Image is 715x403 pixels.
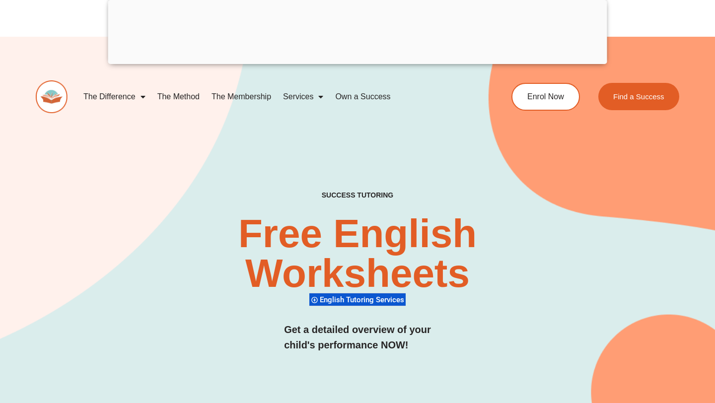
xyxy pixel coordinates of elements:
h4: SUCCESS TUTORING​ [262,191,453,200]
iframe: Chat Widget [545,291,715,403]
a: Enrol Now [511,83,580,111]
a: The Method [151,85,206,108]
a: Services [277,85,329,108]
span: English Tutoring Services [320,295,407,304]
nav: Menu [77,85,475,108]
span: Enrol Now [527,93,564,101]
h3: Get a detailed overview of your child's performance NOW! [284,322,431,353]
div: English Tutoring Services [309,293,406,306]
h2: Free English Worksheets​ [145,214,570,293]
a: Find a Success [598,83,679,110]
a: Own a Success [329,85,396,108]
a: The Membership [206,85,277,108]
a: The Difference [77,85,151,108]
span: Find a Success [613,93,664,100]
